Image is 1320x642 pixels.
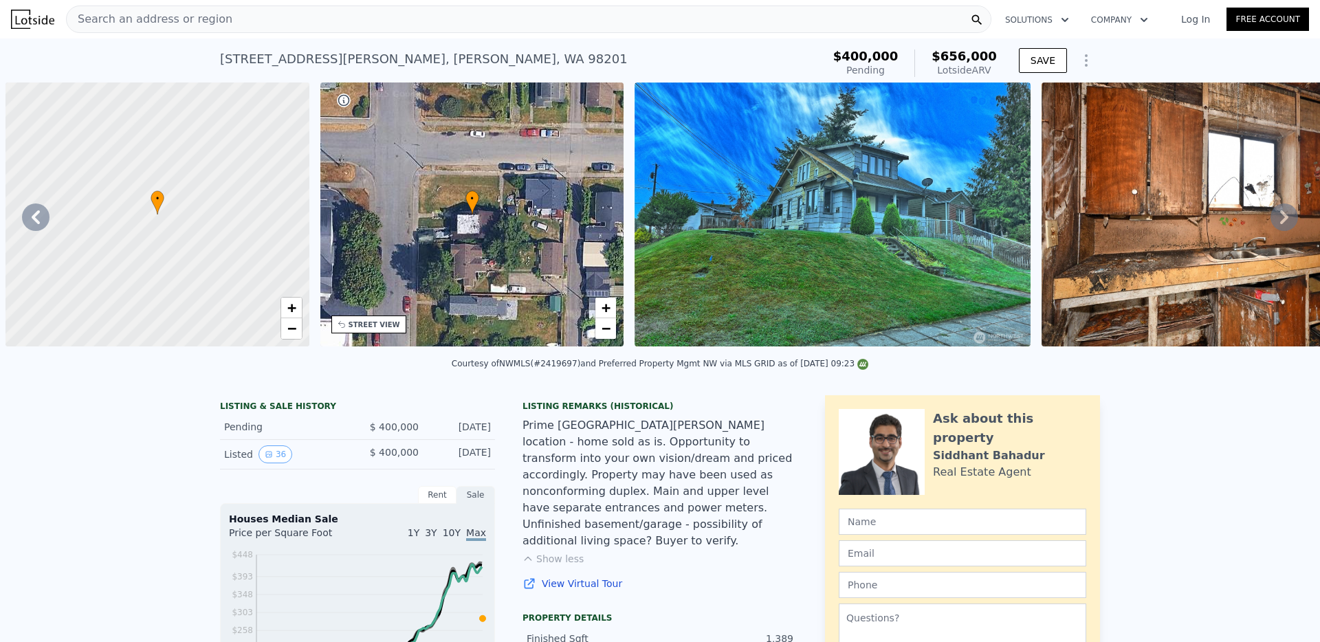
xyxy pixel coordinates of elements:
div: Pending [224,420,346,434]
tspan: $393 [232,572,253,582]
span: • [465,192,479,205]
span: Search an address or region [67,11,232,27]
div: [DATE] [430,420,491,434]
a: Zoom in [281,298,302,318]
img: NWMLS Logo [857,359,868,370]
div: Listed [224,445,346,463]
div: Pending [833,63,899,77]
div: Rent [418,486,456,504]
span: • [151,192,164,205]
input: Name [839,509,1086,535]
span: 3Y [425,527,437,538]
span: $ 400,000 [370,421,419,432]
span: 1Y [408,527,419,538]
button: Show less [522,552,584,566]
div: Lotside ARV [932,63,997,77]
div: LISTING & SALE HISTORY [220,401,495,414]
tspan: $258 [232,626,253,635]
div: Siddhant Bahadur [933,447,1045,464]
div: [DATE] [430,445,491,463]
button: Solutions [994,8,1080,32]
div: Courtesy of NWMLS (#2419697) and Preferred Property Mgmt NW via MLS GRID as of [DATE] 09:23 [452,359,868,368]
button: Company [1080,8,1159,32]
div: Houses Median Sale [229,512,486,526]
div: • [151,190,164,214]
a: View Virtual Tour [522,577,797,590]
span: − [602,320,610,337]
div: Sale [456,486,495,504]
span: + [287,299,296,316]
div: • [465,190,479,214]
span: $656,000 [932,49,997,63]
tspan: $348 [232,590,253,599]
button: SAVE [1019,48,1067,73]
button: View historical data [258,445,292,463]
span: 10Y [443,527,461,538]
div: STREET VIEW [349,320,400,330]
span: Max [466,527,486,541]
a: Zoom out [595,318,616,339]
button: Show Options [1072,47,1100,74]
tspan: $303 [232,608,253,617]
a: Zoom in [595,298,616,318]
div: Price per Square Foot [229,526,357,548]
img: Sale: 169645090 Parcel: 103801139 [635,82,1031,346]
a: Free Account [1226,8,1309,31]
span: $ 400,000 [370,447,419,458]
div: Ask about this property [933,409,1086,447]
img: Lotside [11,10,54,29]
span: $400,000 [833,49,899,63]
div: [STREET_ADDRESS][PERSON_NAME] , [PERSON_NAME] , WA 98201 [220,49,628,69]
a: Zoom out [281,318,302,339]
div: Property details [522,612,797,623]
div: Listing Remarks (Historical) [522,401,797,412]
span: + [602,299,610,316]
a: Log In [1165,12,1226,26]
input: Phone [839,572,1086,598]
tspan: $448 [232,550,253,560]
input: Email [839,540,1086,566]
div: Real Estate Agent [933,464,1031,480]
div: Prime [GEOGRAPHIC_DATA][PERSON_NAME] location - home sold as is. Opportunity to transform into yo... [522,417,797,549]
span: − [287,320,296,337]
